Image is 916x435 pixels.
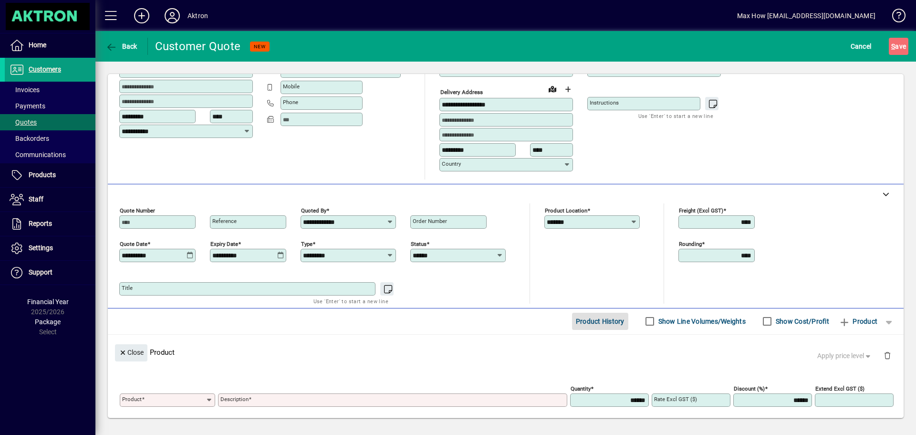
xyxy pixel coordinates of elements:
button: Delete [876,344,899,367]
button: Back [103,38,140,55]
button: Add [126,7,157,24]
span: Payments [10,102,45,110]
span: Invoices [10,86,40,94]
mat-hint: Use 'Enter' to start a new line [638,110,713,121]
span: Staff [29,195,43,203]
mat-label: Type [301,240,312,247]
button: Cancel [848,38,874,55]
mat-label: Instructions [590,99,619,106]
a: Reports [5,212,95,236]
mat-label: Country [442,160,461,167]
mat-label: Status [411,240,427,247]
mat-label: Quantity [571,385,591,392]
button: Close [115,344,147,361]
app-page-header-button: Delete [876,351,899,360]
a: Settings [5,236,95,260]
mat-label: Reference [212,218,237,224]
mat-label: Quoted by [301,207,326,213]
mat-label: Discount (%) [734,385,765,392]
button: Choose address [560,82,575,97]
a: Backorders [5,130,95,147]
mat-label: Description [220,396,249,403]
mat-label: Extend excl GST ($) [815,385,864,392]
span: Products [29,171,56,179]
app-page-header-button: Back [95,38,148,55]
span: Customers [29,65,61,73]
button: Profile [157,7,187,24]
mat-label: Mobile [283,83,300,90]
a: Support [5,261,95,285]
span: Reports [29,220,52,227]
span: Settings [29,244,53,252]
span: Backorders [10,135,49,142]
span: Financial Year [27,298,69,306]
button: Save [889,38,908,55]
span: Package [35,318,61,326]
span: Home [29,41,46,49]
mat-label: Freight (excl GST) [679,207,723,213]
mat-hint: Use 'Enter' to start a new line [313,296,388,307]
span: Communications [10,151,66,159]
div: Max How [EMAIL_ADDRESS][DOMAIN_NAME] [737,8,875,23]
app-page-header-button: Close [113,348,150,356]
span: Cancel [851,39,872,54]
a: Payments [5,98,95,114]
a: Staff [5,188,95,212]
button: Apply price level [813,347,876,364]
a: Products [5,163,95,187]
mat-label: Quote date [120,240,147,247]
span: Apply price level [817,351,873,361]
div: Aktron [187,8,208,23]
mat-label: Title [122,285,133,291]
mat-label: Product location [545,207,587,213]
span: Close [119,345,144,361]
mat-label: Order number [413,218,447,224]
label: Show Line Volumes/Weights [656,317,746,326]
button: Product History [572,313,628,330]
mat-label: Rate excl GST ($) [654,396,697,403]
mat-label: Quote number [120,207,155,213]
span: Support [29,268,52,276]
a: Communications [5,147,95,163]
span: Product History [576,314,625,329]
a: View on map [545,81,560,96]
span: Quotes [10,118,37,126]
a: Knowledge Base [885,2,904,33]
span: NEW [254,43,266,50]
span: Back [105,42,137,50]
mat-label: Rounding [679,240,702,247]
span: ave [891,39,906,54]
a: Quotes [5,114,95,130]
label: Show Cost/Profit [774,317,829,326]
span: S [891,42,895,50]
div: Product [108,335,904,370]
a: Invoices [5,82,95,98]
mat-label: Expiry date [210,240,238,247]
div: Customer Quote [155,39,241,54]
a: Home [5,33,95,57]
mat-label: Product [122,396,142,403]
mat-label: Phone [283,99,298,106]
